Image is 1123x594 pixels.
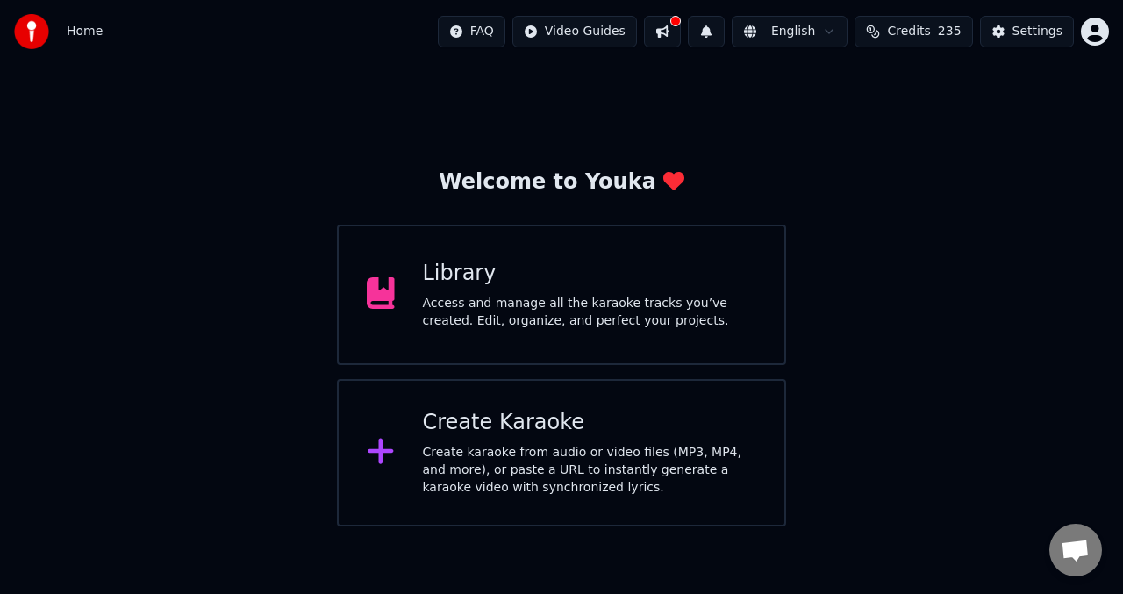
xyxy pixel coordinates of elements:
span: Home [67,23,103,40]
button: Credits235 [855,16,972,47]
button: Settings [980,16,1074,47]
div: Create Karaoke [423,409,757,437]
button: Video Guides [512,16,637,47]
div: Create karaoke from audio or video files (MP3, MP4, and more), or paste a URL to instantly genera... [423,444,757,497]
div: Access and manage all the karaoke tracks you’ve created. Edit, organize, and perfect your projects. [423,295,757,330]
button: FAQ [438,16,505,47]
div: Welcome to Youka [439,168,684,197]
img: youka [14,14,49,49]
div: Settings [1012,23,1062,40]
div: Library [423,260,757,288]
span: Credits [887,23,930,40]
span: 235 [938,23,962,40]
div: Open chat [1049,524,1102,576]
nav: breadcrumb [67,23,103,40]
